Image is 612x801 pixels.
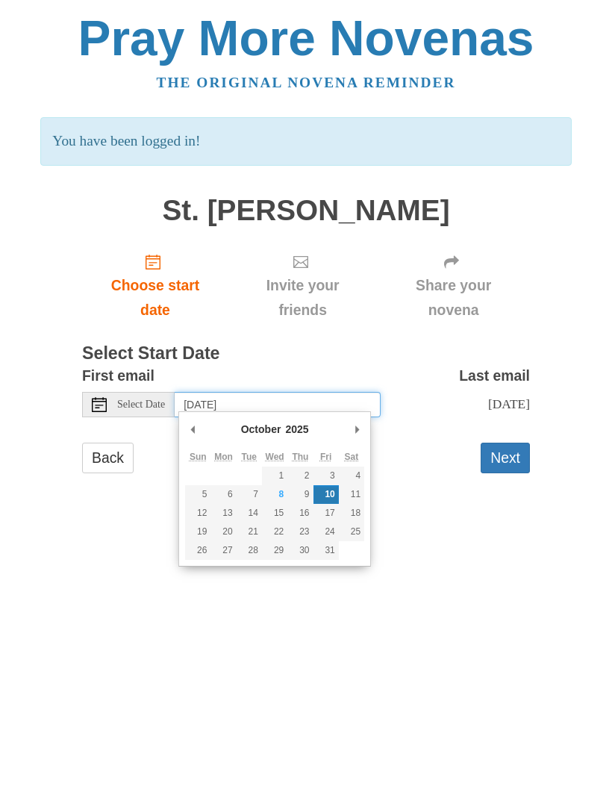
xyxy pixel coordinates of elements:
button: 5 [185,485,210,504]
button: 12 [185,504,210,523]
button: 30 [287,541,313,560]
h1: St. [PERSON_NAME] [82,195,530,227]
p: You have been logged in! [40,117,571,166]
button: Next [481,443,530,473]
a: Choose start date [82,241,228,330]
h3: Select Start Date [82,344,530,364]
abbr: Saturday [345,452,359,462]
button: 9 [287,485,313,504]
button: 19 [185,523,210,541]
button: 2 [287,467,313,485]
button: 17 [313,504,339,523]
abbr: Monday [214,452,233,462]
div: Click "Next" to confirm your start date first. [228,241,377,330]
button: 23 [287,523,313,541]
abbr: Sunday [190,452,207,462]
button: 4 [339,467,364,485]
button: 27 [210,541,236,560]
button: 18 [339,504,364,523]
div: 2025 [283,418,310,440]
abbr: Wednesday [266,452,284,462]
button: Next Month [349,418,364,440]
input: Use the arrow keys to pick a date [175,392,381,417]
abbr: Tuesday [242,452,257,462]
button: 20 [210,523,236,541]
button: 10 [313,485,339,504]
div: Click "Next" to confirm your start date first. [377,241,530,330]
label: First email [82,364,154,388]
a: Back [82,443,134,473]
button: 22 [262,523,287,541]
div: October [239,418,284,440]
button: 31 [313,541,339,560]
button: 26 [185,541,210,560]
button: 11 [339,485,364,504]
button: 28 [237,541,262,560]
button: Previous Month [185,418,200,440]
button: 16 [287,504,313,523]
a: Pray More Novenas [78,10,534,66]
button: 21 [237,523,262,541]
span: Share your novena [392,273,515,322]
button: 1 [262,467,287,485]
button: 8 [262,485,287,504]
abbr: Thursday [292,452,308,462]
abbr: Friday [320,452,331,462]
span: Select Date [117,399,165,410]
span: [DATE] [488,396,530,411]
button: 6 [210,485,236,504]
button: 7 [237,485,262,504]
a: The original novena reminder [157,75,456,90]
button: 15 [262,504,287,523]
span: Choose start date [97,273,213,322]
label: Last email [459,364,530,388]
span: Invite your friends [243,273,362,322]
button: 13 [210,504,236,523]
button: 3 [313,467,339,485]
button: 24 [313,523,339,541]
button: 29 [262,541,287,560]
button: 14 [237,504,262,523]
button: 25 [339,523,364,541]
